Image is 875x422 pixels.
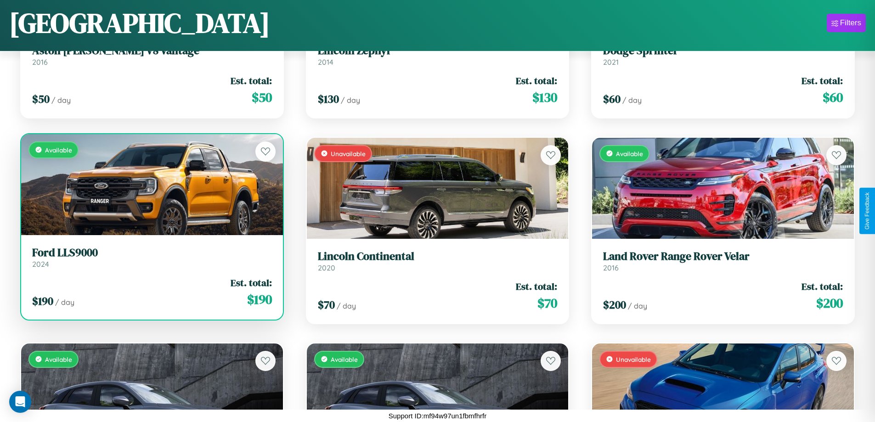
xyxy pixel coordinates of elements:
[389,410,486,422] p: Support ID: mf94w97un1fbmfhrfr
[318,250,558,263] h3: Lincoln Continental
[516,280,557,293] span: Est. total:
[51,96,71,105] span: / day
[603,263,619,272] span: 2016
[32,91,50,107] span: $ 50
[318,263,335,272] span: 2020
[802,74,843,87] span: Est. total:
[331,355,358,363] span: Available
[32,57,48,67] span: 2016
[32,44,272,57] h3: Aston [PERSON_NAME] V8 Vantage
[318,91,339,107] span: $ 130
[622,96,642,105] span: / day
[341,96,360,105] span: / day
[337,301,356,310] span: / day
[318,297,335,312] span: $ 70
[616,355,651,363] span: Unavailable
[603,91,621,107] span: $ 60
[532,88,557,107] span: $ 130
[603,297,626,312] span: $ 200
[616,150,643,158] span: Available
[816,294,843,312] span: $ 200
[32,293,53,309] span: $ 190
[318,44,558,57] h3: Lincoln Zephyr
[823,88,843,107] span: $ 60
[603,250,843,272] a: Land Rover Range Rover Velar2016
[318,250,558,272] a: Lincoln Continental2020
[537,294,557,312] span: $ 70
[827,14,866,32] button: Filters
[318,44,558,67] a: Lincoln Zephyr2014
[864,192,870,230] div: Give Feedback
[331,150,366,158] span: Unavailable
[45,355,72,363] span: Available
[318,57,333,67] span: 2014
[231,74,272,87] span: Est. total:
[802,280,843,293] span: Est. total:
[252,88,272,107] span: $ 50
[603,250,843,263] h3: Land Rover Range Rover Velar
[9,391,31,413] div: Open Intercom Messenger
[45,146,72,154] span: Available
[603,44,843,57] h3: Dodge Sprinter
[628,301,647,310] span: / day
[840,18,861,28] div: Filters
[32,44,272,67] a: Aston [PERSON_NAME] V8 Vantage2016
[247,290,272,309] span: $ 190
[516,74,557,87] span: Est. total:
[603,44,843,67] a: Dodge Sprinter2021
[603,57,619,67] span: 2021
[32,259,49,269] span: 2024
[9,4,270,42] h1: [GEOGRAPHIC_DATA]
[231,276,272,289] span: Est. total:
[32,246,272,259] h3: Ford LLS9000
[55,298,74,307] span: / day
[32,246,272,269] a: Ford LLS90002024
